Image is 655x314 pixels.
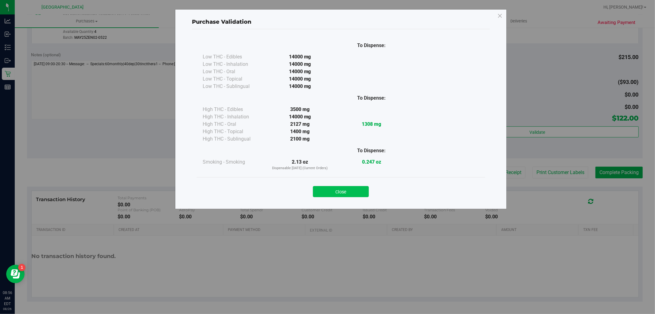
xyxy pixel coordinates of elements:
[203,135,264,143] div: High THC - Sublingual
[264,121,336,128] div: 2127 mg
[203,121,264,128] div: High THC - Oral
[203,158,264,166] div: Smoking - Smoking
[203,113,264,121] div: High THC - Inhalation
[264,135,336,143] div: 2100 mg
[203,68,264,75] div: Low THC - Oral
[336,94,407,102] div: To Dispense:
[18,264,25,271] iframe: Resource center unread badge
[203,83,264,90] div: Low THC - Sublingual
[264,83,336,90] div: 14000 mg
[264,61,336,68] div: 14000 mg
[264,158,336,171] div: 2.13 oz
[6,265,25,283] iframe: Resource center
[203,61,264,68] div: Low THC - Inhalation
[336,42,407,49] div: To Dispense:
[203,106,264,113] div: High THC - Edibles
[203,53,264,61] div: Low THC - Edibles
[313,186,369,197] button: Close
[264,128,336,135] div: 1400 mg
[264,106,336,113] div: 3500 mg
[264,113,336,121] div: 14000 mg
[336,147,407,154] div: To Dispense:
[264,75,336,83] div: 14000 mg
[203,128,264,135] div: High THC - Topical
[192,18,251,25] span: Purchase Validation
[264,53,336,61] div: 14000 mg
[362,121,381,127] strong: 1308 mg
[264,68,336,75] div: 14000 mg
[362,159,381,165] strong: 0.247 oz
[264,166,336,171] p: Dispensable [DATE] (Current Orders)
[203,75,264,83] div: Low THC - Topical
